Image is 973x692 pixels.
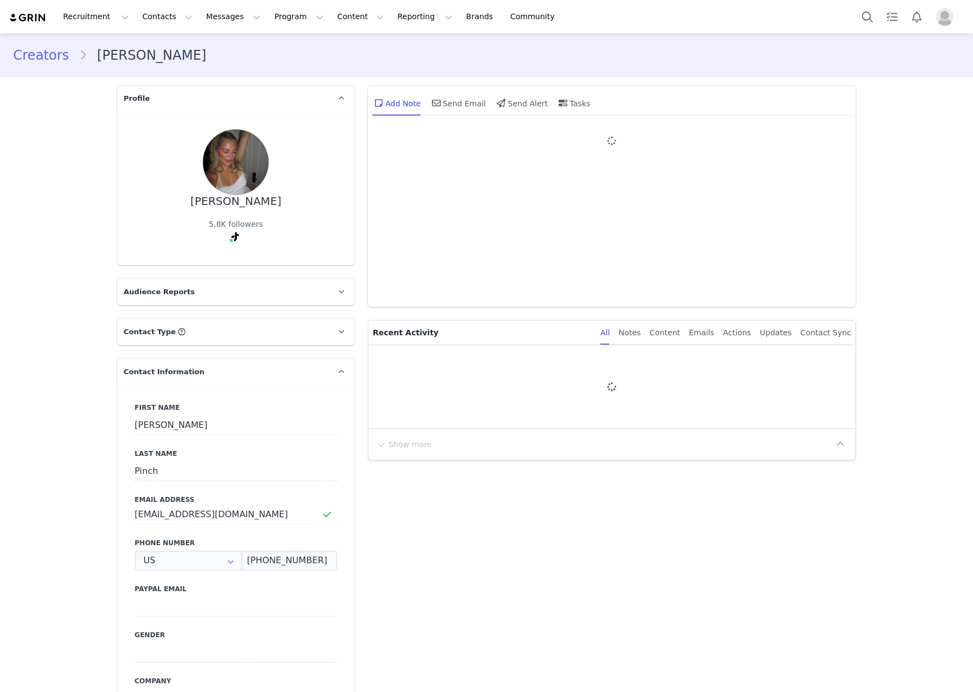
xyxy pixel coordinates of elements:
div: Send Alert [494,90,548,116]
div: Tasks [556,90,590,116]
label: Phone Number [135,538,337,548]
span: Contact Information [124,367,204,378]
button: Notifications [904,4,929,29]
div: Contact Sync [800,321,851,345]
button: Reporting [391,4,459,29]
div: Add Note [372,90,421,116]
input: Country [135,551,242,570]
span: Profile [124,93,150,104]
button: Recruitment [56,4,135,29]
button: Content [331,4,390,29]
img: placeholder-profile.jpg [936,8,953,26]
button: Show more [375,436,433,453]
img: 933d8a25-61f8-457b-bc0b-f4b89fddf570.jpg [203,129,269,195]
div: 5.8K followers [209,219,263,230]
div: Send Email [430,90,486,116]
span: Contact Type [124,327,176,338]
input: Email Address [135,505,337,524]
button: Search [855,4,879,29]
div: Updates [760,321,792,345]
label: Last Name [135,449,337,459]
div: Actions [723,321,751,345]
button: Profile [929,8,964,26]
label: Gender [135,630,337,640]
a: Creators [13,45,79,65]
label: Company [135,676,337,686]
div: [PERSON_NAME] [190,195,281,208]
a: Brands [459,4,503,29]
span: Audience Reports [124,287,195,298]
input: (XXX) XXX-XXXX [241,551,337,570]
button: Contacts [136,4,199,29]
a: Tasks [880,4,904,29]
div: Notes [618,321,640,345]
div: Emails [689,321,714,345]
label: First Name [135,403,337,413]
a: Community [504,4,566,29]
label: Paypal Email [135,584,337,594]
p: Recent Activity [373,321,591,345]
img: grin logo [9,13,47,23]
div: All [600,321,610,345]
button: Messages [200,4,267,29]
button: Program [268,4,330,29]
div: Content [650,321,680,345]
label: Email Address [135,495,337,505]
